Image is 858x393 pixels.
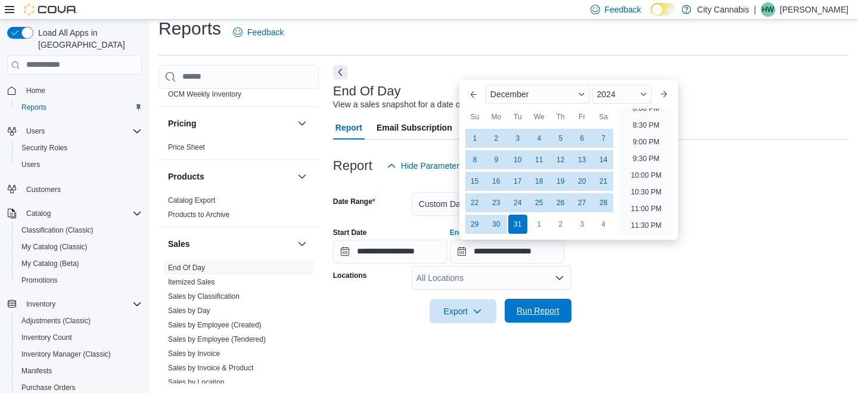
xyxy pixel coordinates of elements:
[21,242,88,252] span: My Catalog (Classic)
[17,347,142,361] span: Inventory Manager (Classic)
[12,156,147,173] button: Users
[168,378,225,386] a: Sales by Location
[530,172,549,191] div: day-18
[761,2,775,17] div: Haoyi Wang
[168,306,210,315] span: Sales by Day
[17,314,95,328] a: Adjustments (Classic)
[551,150,570,169] div: day-12
[168,211,229,219] a: Products to Archive
[21,276,58,285] span: Promotions
[2,205,147,222] button: Catalog
[168,335,266,344] span: Sales by Employee (Tendered)
[168,263,205,273] span: End Of Day
[530,150,549,169] div: day-11
[17,141,72,155] a: Security Roles
[21,206,55,221] button: Catalog
[465,107,484,126] div: Su
[21,333,72,342] span: Inventory Count
[21,83,142,98] span: Home
[626,185,666,199] li: 10:30 PM
[26,86,45,95] span: Home
[333,98,508,111] div: View a sales snapshot for a date or date range.
[333,271,367,280] label: Locations
[12,363,147,379] button: Manifests
[597,89,615,99] span: 2024
[24,4,77,16] img: Cova
[605,4,641,16] span: Feedback
[168,364,253,372] a: Sales by Invoice & Product
[465,172,484,191] div: day-15
[2,180,147,197] button: Customers
[17,141,142,155] span: Security Roles
[168,117,293,129] button: Pricing
[21,225,94,235] span: Classification (Classic)
[487,172,506,191] div: day-16
[12,346,147,363] button: Inventory Manager (Classic)
[594,193,613,212] div: day-28
[487,150,506,169] div: day-9
[573,193,592,212] div: day-27
[168,335,266,344] a: Sales by Employee (Tendered)
[168,321,262,329] a: Sales by Employee (Created)
[17,223,98,237] a: Classification (Classic)
[626,202,666,216] li: 11:00 PM
[762,2,774,17] span: HW
[333,65,347,79] button: Next
[508,107,527,126] div: Tu
[437,299,489,323] span: Export
[168,89,241,99] span: OCM Weekly Inventory
[335,116,362,140] span: Report
[158,193,319,227] div: Products
[17,157,142,172] span: Users
[530,129,549,148] div: day-4
[628,151,664,166] li: 9:30 PM
[168,117,196,129] h3: Pricing
[573,150,592,169] div: day-13
[333,197,375,206] label: Date Range
[573,172,592,191] div: day-20
[508,215,527,234] div: day-31
[450,228,481,237] label: End Date
[377,116,452,140] span: Email Subscription
[21,103,46,112] span: Reports
[573,215,592,234] div: day-3
[2,296,147,312] button: Inventory
[486,85,590,104] div: Button. Open the month selector. December is currently selected.
[21,182,66,197] a: Customers
[505,299,571,323] button: Run Report
[21,143,67,153] span: Security Roles
[21,297,142,311] span: Inventory
[2,82,147,99] button: Home
[295,116,309,131] button: Pricing
[17,273,63,287] a: Promotions
[465,150,484,169] div: day-8
[158,140,319,159] div: Pricing
[508,129,527,148] div: day-3
[697,2,749,17] p: City Cannabis
[33,27,142,51] span: Load All Apps in [GEOGRAPHIC_DATA]
[530,215,549,234] div: day-1
[594,150,613,169] div: day-14
[168,196,215,205] span: Catalog Export
[465,129,484,148] div: day-1
[12,329,147,346] button: Inventory Count
[168,171,204,182] h3: Products
[17,240,92,254] a: My Catalog (Classic)
[333,84,401,98] h3: End Of Day
[21,297,60,311] button: Inventory
[12,239,147,255] button: My Catalog (Classic)
[651,3,676,16] input: Dark Mode
[295,169,309,184] button: Products
[508,172,527,191] div: day-17
[450,240,564,264] input: Press the down key to enter a popover containing a calendar. Press the escape key to close the po...
[464,128,614,235] div: December, 2024
[628,135,664,149] li: 9:00 PM
[21,83,50,98] a: Home
[333,228,367,237] label: Start Date
[594,172,613,191] div: day-21
[401,160,464,172] span: Hide Parameters
[619,109,673,235] ul: Time
[508,150,527,169] div: day-10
